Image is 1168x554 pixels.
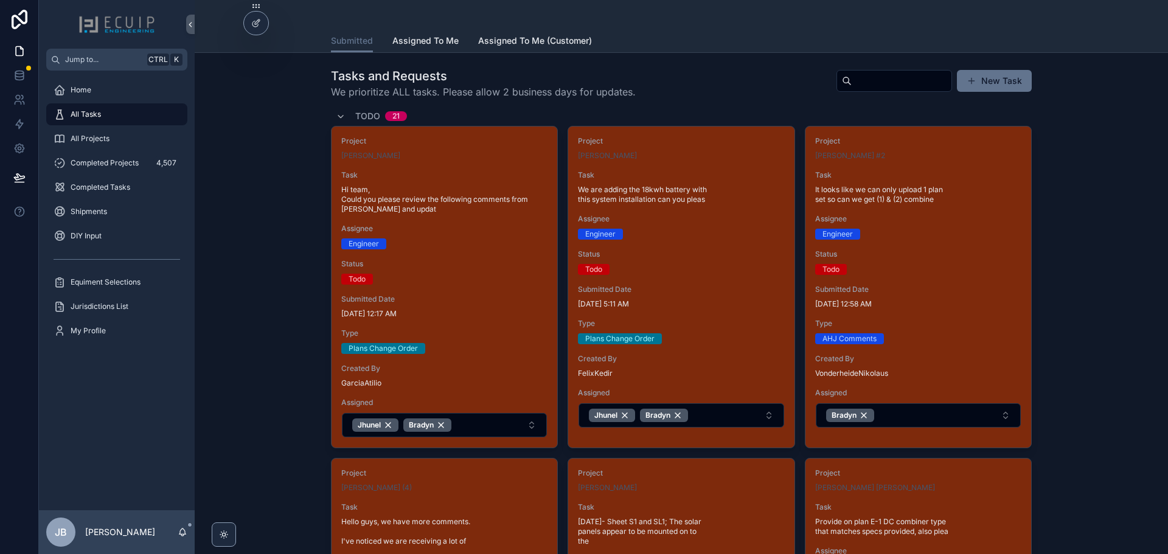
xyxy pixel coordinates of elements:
[815,388,1021,398] span: Assigned
[815,136,1021,146] span: Project
[815,185,1021,204] span: It looks like we can only upload 1 plan set so can we get (1) & (2) combine
[478,35,592,47] span: Assigned To Me (Customer)
[392,30,459,54] a: Assigned To Me
[578,185,784,204] span: We are adding the 18kwh battery with this system installation can you pleas
[341,328,547,338] span: Type
[341,398,547,407] span: Assigned
[46,296,187,317] a: Jurisdictions List
[71,109,101,119] span: All Tasks
[331,126,558,448] a: Project[PERSON_NAME]TaskHi team, Could you please review the following comments from [PERSON_NAME...
[71,231,102,241] span: DIY Input
[358,420,381,430] span: Jhunel
[71,158,139,168] span: Completed Projects
[578,214,784,224] span: Assignee
[815,249,1021,259] span: Status
[65,55,142,64] span: Jump to...
[568,126,794,448] a: Project[PERSON_NAME]TaskWe are adding the 18kwh battery with this system installation can you ple...
[585,333,655,344] div: Plans Change Order
[341,378,547,388] span: GarciaAtilio
[822,229,853,240] div: Engineer
[85,526,155,538] p: [PERSON_NAME]
[71,182,130,192] span: Completed Tasks
[341,224,547,234] span: Assignee
[578,502,784,512] span: Task
[46,201,187,223] a: Shipments
[46,225,187,247] a: DIY Input
[585,264,602,275] div: Todo
[815,517,1021,536] span: Provide on plan E-1 DC combiner type that matches specs provided, also plea
[392,35,459,47] span: Assigned To Me
[341,136,547,146] span: Project
[578,483,637,493] span: [PERSON_NAME]
[815,319,1021,328] span: Type
[341,364,547,373] span: Created By
[341,259,547,269] span: Status
[172,55,181,64] span: K
[578,319,784,328] span: Type
[578,354,784,364] span: Created By
[331,35,373,47] span: Submitted
[822,264,839,275] div: Todo
[585,229,616,240] div: Engineer
[71,207,107,216] span: Shipments
[822,333,877,344] div: AHJ Comments
[815,151,885,161] a: [PERSON_NAME] #2
[815,214,1021,224] span: Assignee
[55,525,67,539] span: JB
[816,403,1021,428] button: Select Button
[341,185,547,214] span: Hi team, Could you please review the following comments from [PERSON_NAME] and updat
[815,483,935,493] a: [PERSON_NAME] [PERSON_NAME]
[578,517,784,546] span: [DATE]- Sheet S1 and SL1; The solar panels appear to be mounted on to the
[578,151,637,161] a: [PERSON_NAME]
[578,249,784,259] span: Status
[46,320,187,342] a: My Profile
[578,170,784,180] span: Task
[594,410,617,420] span: Jhunel
[815,285,1021,294] span: Submitted Date
[71,326,106,336] span: My Profile
[46,103,187,125] a: All Tasks
[46,152,187,174] a: Completed Projects4,507
[341,170,547,180] span: Task
[640,409,688,422] button: Unselect 7
[815,468,1021,478] span: Project
[826,409,874,422] button: Unselect 7
[78,15,155,34] img: App logo
[341,517,547,546] span: Hello guys, we have more comments. I've noticed we are receiving a lot of
[805,126,1032,448] a: Project[PERSON_NAME] #2TaskIt looks like we can only upload 1 plan set so can we get (1) & (2) co...
[578,285,784,294] span: Submitted Date
[349,274,366,285] div: Todo
[153,156,180,170] div: 4,507
[578,299,784,309] span: [DATE] 5:11 AM
[46,49,187,71] button: Jump to...CtrlK
[815,354,1021,364] span: Created By
[578,468,784,478] span: Project
[645,410,670,420] span: Bradyn
[815,502,1021,512] span: Task
[589,409,635,422] button: Unselect 951
[341,151,400,161] span: [PERSON_NAME]
[578,136,784,146] span: Project
[957,70,1032,92] button: New Task
[579,403,784,428] button: Select Button
[578,369,784,378] span: FelixKedir
[331,30,373,53] a: Submitted
[832,410,857,420] span: Bradyn
[341,483,412,493] span: [PERSON_NAME] (4)
[147,54,169,66] span: Ctrl
[46,271,187,293] a: Equiment Selections
[341,309,547,319] span: [DATE] 12:17 AM
[71,85,91,95] span: Home
[352,418,398,432] button: Unselect 951
[46,128,187,150] a: All Projects
[341,502,547,512] span: Task
[349,238,379,249] div: Engineer
[331,68,636,85] h1: Tasks and Requests
[815,369,1021,378] span: VonderheideNikolaus
[349,343,418,354] div: Plans Change Order
[46,79,187,101] a: Home
[71,302,128,311] span: Jurisdictions List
